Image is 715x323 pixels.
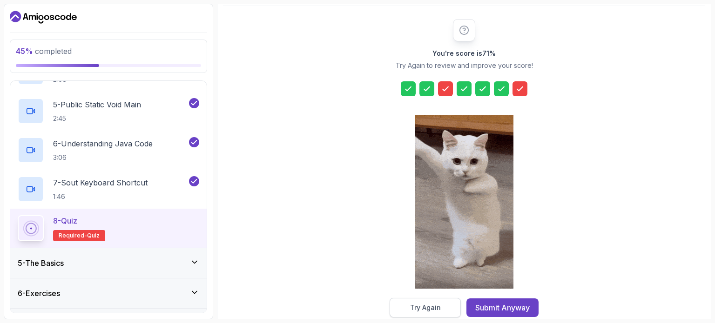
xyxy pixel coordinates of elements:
p: 6 - Understanding Java Code [53,138,153,149]
h2: You're score is 71 % [432,49,496,58]
p: 5 - Public Static Void Main [53,99,141,110]
p: Try Again to review and improve your score! [396,61,533,70]
p: 8 - Quiz [53,215,77,226]
p: 2:45 [53,114,141,123]
div: Try Again [410,303,441,312]
span: completed [16,46,72,56]
img: cool-cat [415,115,513,289]
button: 7-Sout Keyboard Shortcut1:46 [18,176,199,202]
a: Dashboard [10,10,77,25]
span: Required- [59,232,87,239]
button: 6-Understanding Java Code3:06 [18,137,199,163]
button: 5-Public Static Void Main2:45 [18,98,199,124]
button: Submit Anyway [466,298,539,317]
h3: 6 - Exercises [18,288,60,299]
button: Try Again [390,298,461,317]
p: 7 - Sout Keyboard Shortcut [53,177,148,188]
div: Submit Anyway [475,302,530,313]
h3: 5 - The Basics [18,257,64,269]
span: 45 % [16,46,33,56]
p: 3:06 [53,153,153,162]
button: 5-The Basics [10,248,207,278]
button: 6-Exercises [10,278,207,308]
p: 1:46 [53,192,148,201]
button: 8-QuizRequired-quiz [18,215,199,241]
span: quiz [87,232,100,239]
